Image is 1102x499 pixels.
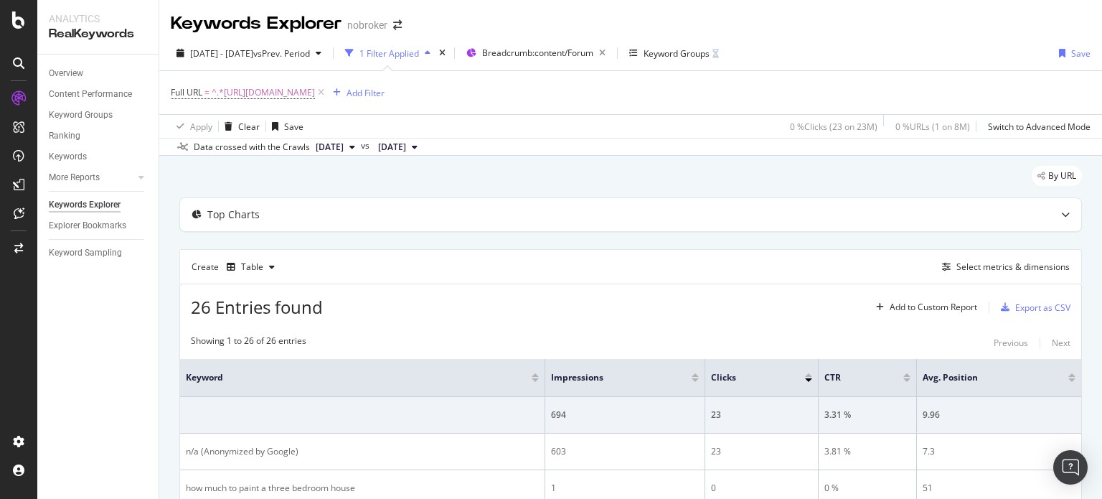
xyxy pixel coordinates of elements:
div: 7.3 [923,445,1075,458]
div: Explorer Bookmarks [49,218,126,233]
div: times [436,46,448,60]
a: Keyword Groups [49,108,149,123]
span: Clicks [711,371,783,384]
a: Overview [49,66,149,81]
div: More Reports [49,170,100,185]
div: Keyword Groups [49,108,113,123]
button: Export as CSV [995,296,1070,319]
span: [DATE] - [DATE] [190,47,253,60]
div: 603 [551,445,699,458]
button: Clear [219,115,260,138]
button: Select metrics & dimensions [936,258,1070,276]
div: 3.31 % [824,409,910,421]
span: = [204,86,209,98]
a: Ranking [49,129,149,144]
span: Impressions [551,371,670,384]
div: n/a (Anonymized by Google) [186,445,539,458]
div: Keywords Explorer [171,11,342,36]
span: CTR [824,371,882,384]
button: Apply [171,115,212,138]
span: vs Prev. Period [253,47,310,60]
div: arrow-right-arrow-left [393,20,402,30]
button: [DATE] - [DATE]vsPrev. Period [171,42,327,65]
div: how much to paint a three bedroom house [186,482,539,495]
button: Keyword Groups [623,42,725,65]
div: Keywords Explorer [49,197,121,213]
div: Next [1052,337,1070,349]
div: Table [241,263,263,271]
button: [DATE] [310,139,361,156]
div: 0 % [824,482,910,495]
div: Open Intercom Messenger [1053,450,1088,485]
div: Overview [49,66,83,81]
div: Create [192,256,281,279]
button: Save [1053,42,1091,65]
div: Keywords [49,149,87,164]
span: 26 Entries found [191,295,323,319]
a: Keyword Sampling [49,246,149,261]
div: Apply [190,121,212,133]
div: Top Charts [207,207,260,222]
div: 0 [711,482,812,495]
span: Keyword [186,371,510,384]
div: Previous [994,337,1028,349]
div: 51 [923,482,1075,495]
div: Export as CSV [1015,302,1070,314]
span: Full URL [171,86,202,98]
div: 23 [711,445,812,458]
a: More Reports [49,170,134,185]
div: Switch to Advanced Mode [988,121,1091,133]
div: Save [284,121,303,133]
div: 3.81 % [824,445,910,458]
span: Breadcrumb: content/Forum [482,47,593,59]
div: 1 Filter Applied [359,47,419,60]
div: Data crossed with the Crawls [194,141,310,154]
div: 1 [551,482,699,495]
span: Avg. Position [923,371,1047,384]
div: Clear [238,121,260,133]
div: Showing 1 to 26 of 26 entries [191,335,306,352]
div: RealKeywords [49,26,147,42]
div: 0 % Clicks ( 23 on 23M ) [790,121,877,133]
div: 23 [711,409,812,421]
button: Breadcrumb:content/Forum [461,42,611,65]
div: Ranking [49,129,80,144]
div: legacy label [1032,166,1082,186]
div: Content Performance [49,87,132,102]
div: nobroker [347,18,387,32]
span: 2023 Dec. 5th [378,141,406,154]
div: Add Filter [347,87,385,99]
span: 2024 Jul. 1st [316,141,344,154]
a: Keywords [49,149,149,164]
div: Keyword Groups [644,47,710,60]
div: Save [1071,47,1091,60]
button: Add to Custom Report [870,296,977,319]
button: Previous [994,335,1028,352]
button: Table [221,256,281,279]
div: Analytics [49,11,147,26]
button: 1 Filter Applied [339,42,436,65]
div: Select metrics & dimensions [956,261,1070,273]
span: vs [361,139,372,152]
button: Save [266,115,303,138]
button: Switch to Advanced Mode [982,115,1091,138]
button: Next [1052,335,1070,352]
a: Content Performance [49,87,149,102]
button: [DATE] [372,139,423,156]
div: 0 % URLs ( 1 on 8M ) [895,121,970,133]
a: Keywords Explorer [49,197,149,213]
div: Keyword Sampling [49,246,122,261]
span: ^.*[URL][DOMAIN_NAME] [212,83,315,103]
div: Add to Custom Report [890,303,977,312]
div: 9.96 [923,409,1075,421]
a: Explorer Bookmarks [49,218,149,233]
div: 694 [551,409,699,421]
span: By URL [1048,172,1076,180]
button: Add Filter [327,84,385,101]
